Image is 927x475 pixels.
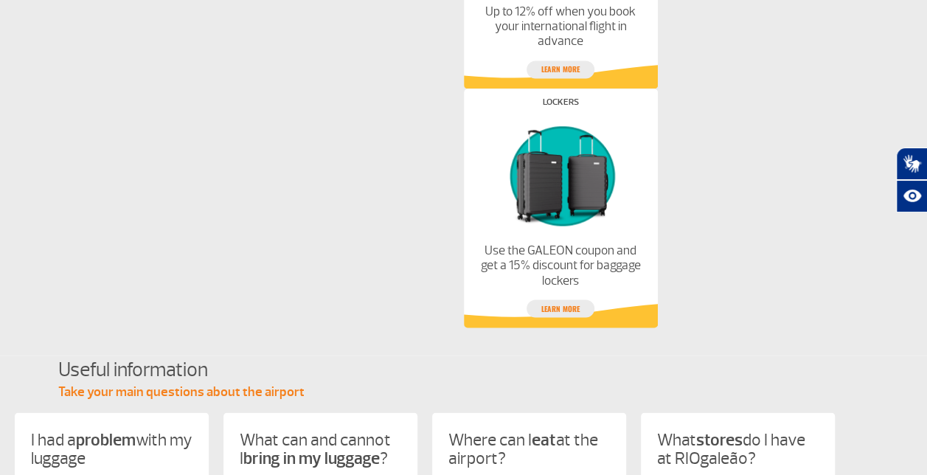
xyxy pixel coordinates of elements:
strong: eat [532,429,556,450]
h4: Useful information [58,356,884,383]
p: Take your main questions about the airport [58,383,884,401]
strong: stores [696,429,743,450]
strong: problem [76,429,136,450]
p: Where can I at the airport? [448,430,610,467]
p: Up to 12% off when you book your international flight in advance [476,4,645,49]
a: Learn more [527,60,594,78]
a: Learn more [527,299,594,317]
p: What do I have at RIOgaleão? [657,430,819,467]
strong: bring in my luggage [243,447,380,468]
p: Use the GALEON coupon and get a 15% discount for baggage lockers [476,243,645,288]
p: What can and cannot I ? [240,430,401,467]
div: Plugin de acessibilidade da Hand Talk. [896,148,927,212]
img: Lockers [476,118,645,232]
button: Abrir recursos assistivos. [896,180,927,212]
h4: Lockers [543,98,579,106]
p: I had a with my luggage [31,430,192,467]
button: Abrir tradutor de língua de sinais. [896,148,927,180]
